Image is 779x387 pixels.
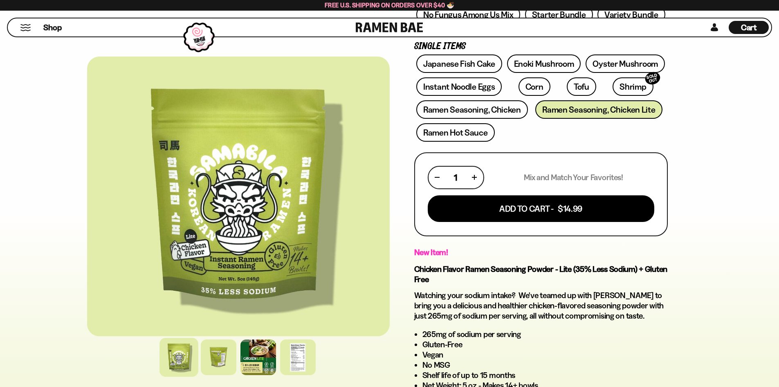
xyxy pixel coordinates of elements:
li: Vegan [422,350,668,360]
a: Cart [729,18,769,36]
span: Cart [741,23,757,32]
button: Add To Cart - $14.99 [428,195,654,222]
li: No MSG [422,360,668,370]
p: Single Items [414,43,668,50]
a: ShrimpSOLD OUT [613,77,653,96]
a: Enoki Mushroom [507,54,581,73]
li: Gluten-Free [422,339,668,350]
a: Japanese Fish Cake [416,54,502,73]
a: Corn [519,77,550,96]
div: SOLD OUT [644,70,662,86]
span: 1 [454,172,457,183]
a: Shop [43,21,62,34]
span: Free U.S. Shipping on Orders over $40 🍜 [325,1,454,9]
a: Instant Noodle Eggs [416,77,502,96]
a: Ramen Hot Sauce [416,123,495,142]
button: Mobile Menu Trigger [20,24,31,31]
a: Tofu [567,77,596,96]
strong: Chicken Flavor Ramen Seasoning Powder - Lite (35% Less Sodium) + Gluten Free [414,264,668,284]
li: 265mg of sodium per serving [422,329,668,339]
a: Ramen Seasoning, Chicken [416,100,528,119]
p: Watching your sodium intake? We've teamed up with [PERSON_NAME] to bring you a delicious and heal... [414,290,668,321]
a: Oyster Mushroom [586,54,665,73]
strong: New Item! [414,247,448,257]
li: Shelf life of up to 15 months [422,370,668,380]
p: Mix and Match Your Favorites! [524,172,623,183]
span: Shop [43,22,62,33]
